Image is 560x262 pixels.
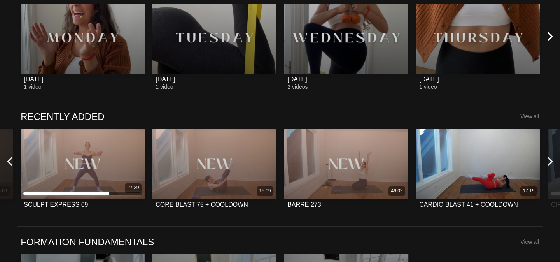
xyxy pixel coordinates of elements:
span: 1 video [24,84,41,90]
a: View all [520,239,539,245]
div: CORE BLAST 75 + COOLDOWN [156,201,248,208]
div: CARDIO BLAST 41 + COOLDOWN [419,201,518,208]
a: FORMATION FUNDAMENTALS [21,236,154,248]
a: CARDIO BLAST 41 + COOLDOWN17:19CARDIO BLAST 41 + COOLDOWN [416,129,540,215]
a: RECENTLY ADDED [21,111,104,123]
a: TUESDAY[DATE]1 video [152,4,276,90]
div: SCULPT EXPRESS 69 [24,201,88,208]
div: [DATE] [419,76,439,83]
a: View all [520,113,539,120]
div: 17:19 [523,188,535,194]
div: 46:02 [391,188,403,194]
div: [DATE] [24,76,43,83]
span: 2 videos [287,84,308,90]
a: THURSDAY[DATE]1 video [416,4,540,90]
a: CORE BLAST 75 + COOLDOWN15:09CORE BLAST 75 + COOLDOWN [152,129,276,215]
div: [DATE] [287,76,307,83]
span: 1 video [419,84,437,90]
span: 1 video [156,84,173,90]
a: MONDAY[DATE]1 video [21,4,145,90]
a: SCULPT EXPRESS 6927:29SCULPT EXPRESS 69 [21,129,145,215]
a: BARRE 27346:02BARRE 273 [284,129,408,215]
a: WEDNESDAY[DATE]2 videos [284,4,408,90]
div: 15:09 [259,188,271,194]
div: [DATE] [156,76,175,83]
div: 27:29 [128,185,139,191]
div: BARRE 273 [287,201,321,208]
